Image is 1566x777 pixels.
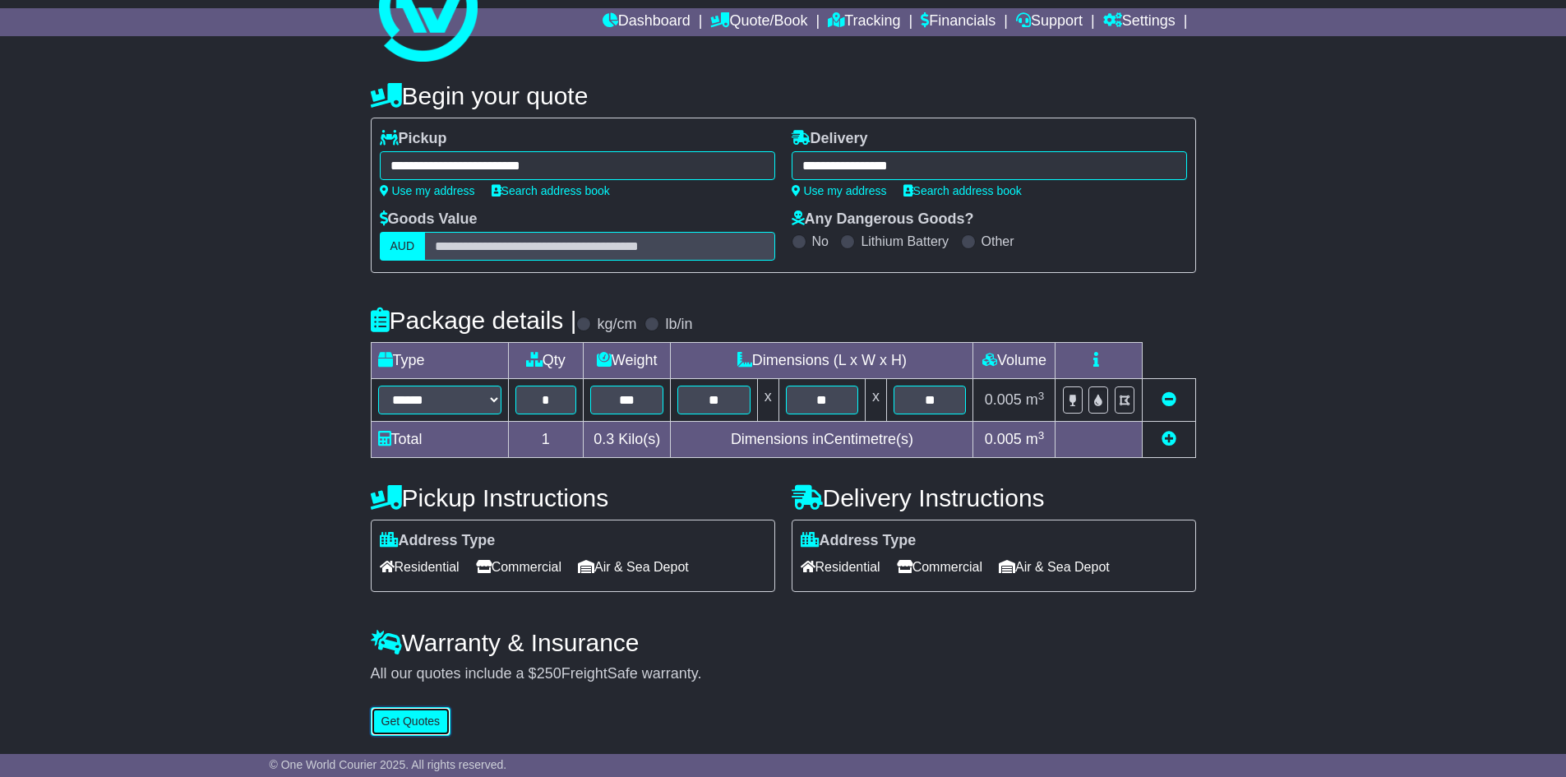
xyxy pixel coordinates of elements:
[792,184,887,197] a: Use my address
[597,316,636,334] label: kg/cm
[270,758,507,771] span: © One World Courier 2025. All rights reserved.
[1038,429,1045,442] sup: 3
[371,422,508,458] td: Total
[380,184,475,197] a: Use my address
[973,343,1056,379] td: Volume
[492,184,610,197] a: Search address book
[828,8,900,36] a: Tracking
[671,422,973,458] td: Dimensions in Centimetre(s)
[537,665,561,682] span: 250
[371,484,775,511] h4: Pickup Instructions
[1162,391,1176,408] a: Remove this item
[897,554,982,580] span: Commercial
[371,307,577,334] h4: Package details |
[982,234,1014,249] label: Other
[710,8,807,36] a: Quote/Book
[861,234,949,249] label: Lithium Battery
[1162,431,1176,447] a: Add new item
[801,532,917,550] label: Address Type
[371,343,508,379] td: Type
[584,422,671,458] td: Kilo(s)
[380,532,496,550] label: Address Type
[578,554,689,580] span: Air & Sea Depot
[792,210,974,229] label: Any Dangerous Goods?
[380,210,478,229] label: Goods Value
[671,343,973,379] td: Dimensions (L x W x H)
[921,8,995,36] a: Financials
[603,8,691,36] a: Dashboard
[1038,390,1045,402] sup: 3
[380,232,426,261] label: AUD
[380,130,447,148] label: Pickup
[1026,431,1045,447] span: m
[866,379,887,422] td: x
[594,431,614,447] span: 0.3
[508,343,584,379] td: Qty
[812,234,829,249] label: No
[903,184,1022,197] a: Search address book
[792,484,1196,511] h4: Delivery Instructions
[801,554,880,580] span: Residential
[380,554,460,580] span: Residential
[508,422,584,458] td: 1
[757,379,778,422] td: x
[985,391,1022,408] span: 0.005
[792,130,868,148] label: Delivery
[1016,8,1083,36] a: Support
[371,665,1196,683] div: All our quotes include a $ FreightSafe warranty.
[985,431,1022,447] span: 0.005
[1026,391,1045,408] span: m
[371,707,451,736] button: Get Quotes
[665,316,692,334] label: lb/in
[371,82,1196,109] h4: Begin your quote
[1103,8,1176,36] a: Settings
[371,629,1196,656] h4: Warranty & Insurance
[584,343,671,379] td: Weight
[999,554,1110,580] span: Air & Sea Depot
[476,554,561,580] span: Commercial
